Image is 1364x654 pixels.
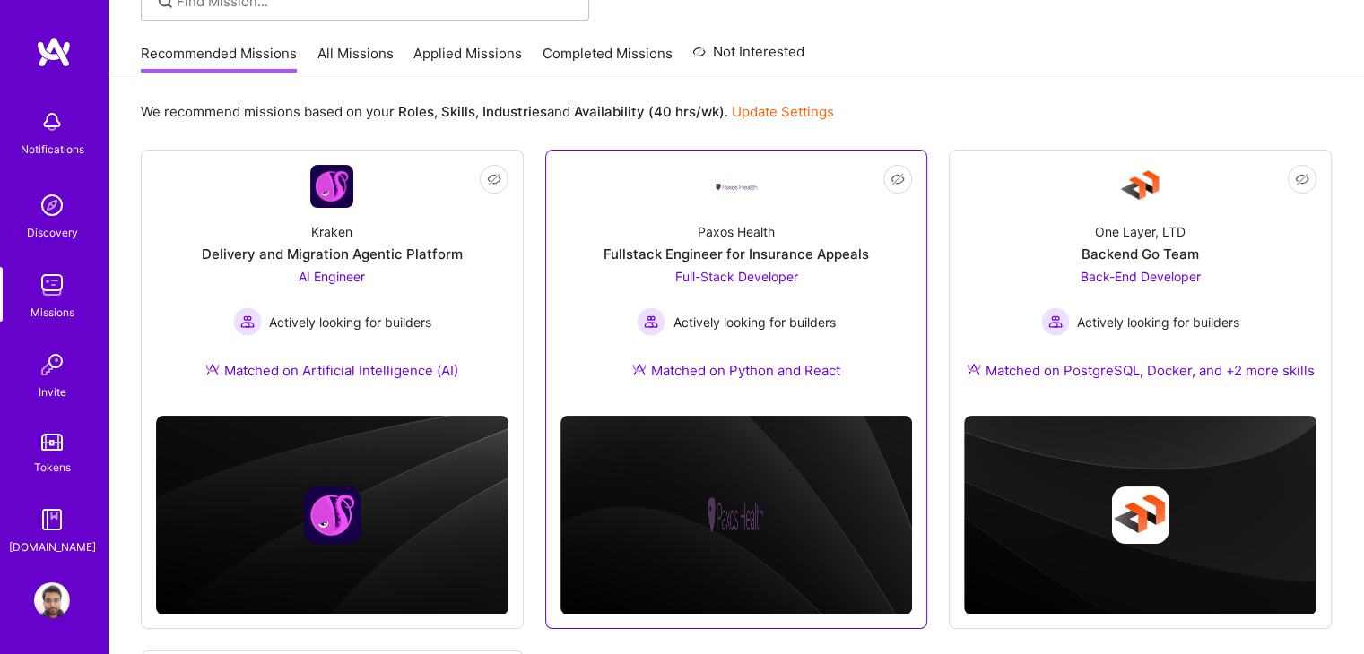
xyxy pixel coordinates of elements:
[233,307,262,336] img: Actively looking for builders
[34,347,70,383] img: Invite
[205,361,458,380] div: Matched on Artificial Intelligence (AI)
[964,165,1316,401] a: Company LogoOne Layer, LTDBackend Go TeamBack-End Developer Actively looking for buildersActively...
[964,416,1316,615] img: cover
[317,44,394,73] a: All Missions
[34,582,70,618] img: User Avatar
[482,103,547,120] b: Industries
[156,416,508,615] img: cover
[299,269,365,284] span: AI Engineer
[967,362,981,376] img: Ateam Purple Icon
[9,538,96,556] div: [DOMAIN_NAME]
[560,165,913,401] a: Company LogoPaxos HealthFullstack Engineer for Insurance AppealsFull-Stack Developer Actively loo...
[34,104,70,140] img: bell
[1077,313,1239,331] span: Actively looking for builders
[310,165,353,208] img: Company Logo
[708,486,765,544] img: Company logo
[34,502,70,538] img: guide book
[311,222,352,241] div: Kraken
[141,44,297,73] a: Recommended Missions
[34,458,71,477] div: Tokens
[732,103,834,120] a: Update Settings
[967,361,1315,380] div: Matched on PostgreSQL, Docker, and +2 more skills
[41,434,63,451] img: tokens
[1041,307,1070,336] img: Actively looking for builders
[30,582,74,618] a: User Avatar
[34,267,70,303] img: teamwork
[1112,486,1169,544] img: Company logo
[487,172,501,186] i: icon EyeClosed
[1095,222,1186,241] div: One Layer, LTD
[413,44,522,73] a: Applied Missions
[1295,172,1309,186] i: icon EyeClosed
[632,362,647,376] img: Ateam Purple Icon
[27,223,78,242] div: Discovery
[673,313,835,331] span: Actively looking for builders
[21,140,84,159] div: Notifications
[34,187,70,223] img: discovery
[637,307,665,336] img: Actively looking for builders
[715,182,758,192] img: Company Logo
[604,245,869,263] div: Fullstack Engineer for Insurance Appeals
[1081,269,1201,284] span: Back-End Developer
[560,416,913,615] img: cover
[156,165,508,401] a: Company LogoKrakenDelivery and Migration Agentic PlatformAI Engineer Actively looking for builder...
[303,486,361,544] img: Company logo
[698,222,775,241] div: Paxos Health
[891,172,905,186] i: icon EyeClosed
[692,41,804,73] a: Not Interested
[202,245,463,263] div: Delivery and Migration Agentic Platform
[441,103,475,120] b: Skills
[574,103,725,120] b: Availability (40 hrs/wk)
[141,102,834,121] p: We recommend missions based on your , , and .
[1119,165,1162,208] img: Company Logo
[543,44,673,73] a: Completed Missions
[398,103,434,120] b: Roles
[39,383,66,401] div: Invite
[632,361,840,380] div: Matched on Python and React
[1082,245,1199,263] div: Backend Go Team
[269,313,431,331] span: Actively looking for builders
[36,36,72,68] img: logo
[30,303,74,322] div: Missions
[205,362,220,376] img: Ateam Purple Icon
[674,269,797,284] span: Full-Stack Developer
